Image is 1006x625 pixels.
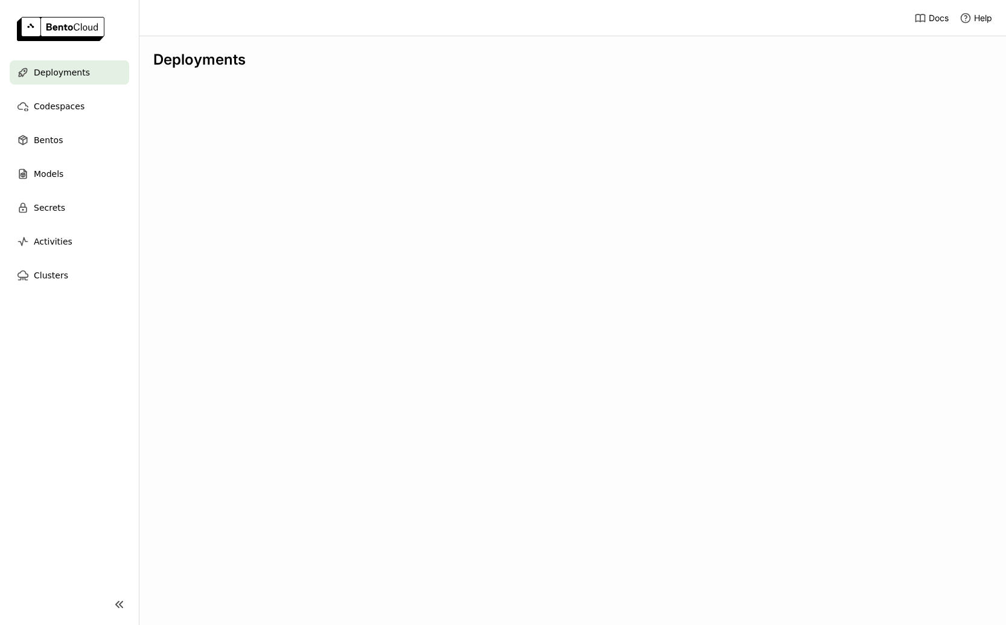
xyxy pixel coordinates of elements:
[10,128,129,152] a: Bentos
[34,133,63,147] span: Bentos
[960,12,992,24] div: Help
[17,17,104,41] img: logo
[34,268,68,283] span: Clusters
[34,234,72,249] span: Activities
[10,229,129,254] a: Activities
[34,99,84,114] span: Codespaces
[153,51,992,69] div: Deployments
[10,196,129,220] a: Secrets
[34,65,90,80] span: Deployments
[34,167,63,181] span: Models
[34,200,65,215] span: Secrets
[10,263,129,287] a: Clusters
[10,162,129,186] a: Models
[974,13,992,24] span: Help
[929,13,949,24] span: Docs
[914,12,949,24] a: Docs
